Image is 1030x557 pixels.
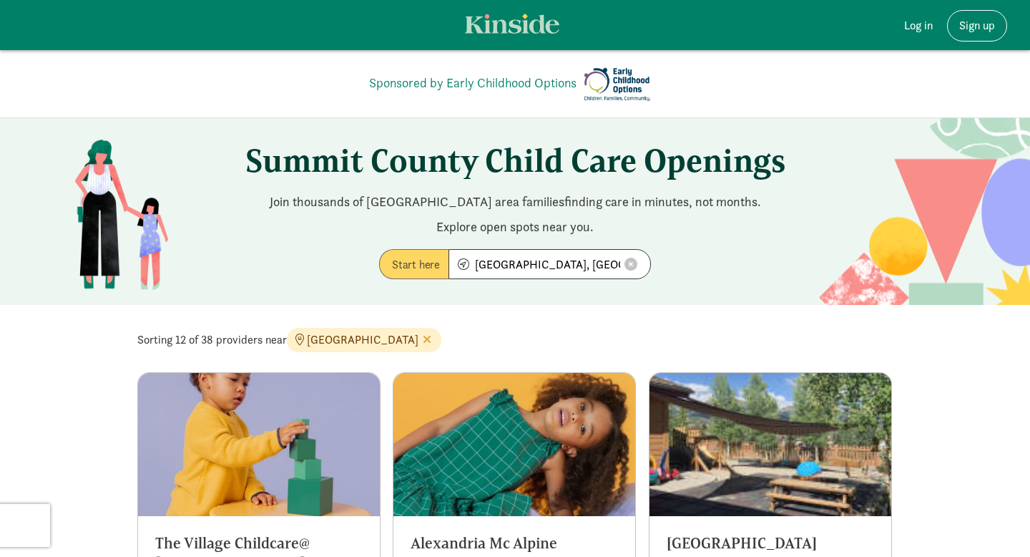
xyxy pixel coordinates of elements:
[564,193,761,210] span: finding care in minutes, not months.
[579,63,655,106] img: Early Childhood Options
[369,73,577,92] a: Sponsored by Early Childhood Options
[118,192,912,211] p: Join thousands of [GEOGRAPHIC_DATA] area families
[137,328,893,352] p: Sorting 12 of 38 providers near
[118,217,912,236] p: Explore open spots near you.
[947,10,1007,42] a: Sign up
[118,141,912,180] h1: Summit County Child Care Openings
[379,249,448,279] label: Start here
[287,328,441,352] span: [GEOGRAPHIC_DATA]
[449,250,650,278] input: Your address or zipcode...
[667,533,874,553] h5: [GEOGRAPHIC_DATA]
[893,10,944,42] a: Log in
[465,14,559,34] img: light.svg
[411,533,618,553] h5: Alexandria Mc Alpine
